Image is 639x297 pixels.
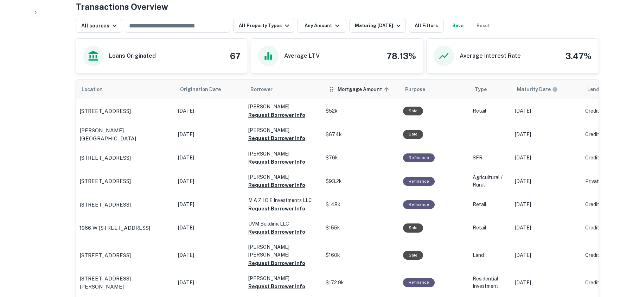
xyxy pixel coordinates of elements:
[447,19,469,33] button: Save your search to get updates of matches that match your search criteria.
[475,85,496,94] span: Type
[79,224,171,232] a: 1966 W [STREET_ADDRESS]
[248,228,305,236] button: Request Borrower Info
[403,223,423,232] div: Sale
[604,241,639,274] iframe: Chat Widget
[248,282,305,291] button: Request Borrower Info
[79,177,131,185] p: [STREET_ADDRESS]
[248,173,319,181] p: [PERSON_NAME]
[248,103,319,110] p: [PERSON_NAME]
[409,19,444,33] button: All Filters
[248,243,319,259] p: [PERSON_NAME] [PERSON_NAME]
[76,19,122,33] button: All sources
[178,201,241,208] p: [DATE]
[511,80,582,99] th: Maturity dates displayed may be estimated. Please contact the lender for the most accurate maturi...
[248,150,319,158] p: [PERSON_NAME]
[403,251,423,260] div: Sale
[81,21,119,30] div: All sources
[248,259,305,267] button: Request Borrower Info
[355,21,403,30] div: Maturing [DATE]
[245,80,322,99] th: Borrower
[109,52,156,60] h6: Loans Originated
[473,154,508,162] p: SFR
[326,201,396,208] p: $148k
[248,204,305,213] button: Request Borrower Info
[326,279,396,286] p: $172.9k
[403,107,423,115] div: Sale
[82,85,112,94] span: Location
[386,50,416,62] h4: 78.13%
[248,196,319,204] p: M A Z I C E Investments LLC
[178,178,241,185] p: [DATE]
[79,224,150,232] p: 1966 W [STREET_ADDRESS]
[79,251,171,260] a: [STREET_ADDRESS]
[515,131,578,138] p: [DATE]
[174,80,245,99] th: Origination Date
[338,85,391,94] span: Mortgage Amount
[403,153,435,162] div: This loan purpose was for refinancing
[230,50,241,62] h4: 67
[248,158,305,166] button: Request Borrower Info
[297,19,346,33] button: Any Amount
[322,80,400,99] th: Mortgage Amount
[79,107,171,115] a: [STREET_ADDRESS]
[178,252,241,259] p: [DATE]
[79,154,131,162] p: [STREET_ADDRESS]
[515,178,578,185] p: [DATE]
[473,224,508,232] p: Retail
[473,275,508,290] p: Residential Investment
[178,154,241,162] p: [DATE]
[284,52,320,60] h6: Average LTV
[515,154,578,162] p: [DATE]
[248,111,305,119] button: Request Borrower Info
[326,154,396,162] p: $76k
[400,80,469,99] th: Purpose
[473,201,508,208] p: Retail
[233,19,294,33] button: All Property Types
[178,131,241,138] p: [DATE]
[349,19,406,33] button: Maturing [DATE]
[178,279,241,286] p: [DATE]
[515,224,578,232] p: [DATE]
[405,85,434,94] span: Purpose
[250,85,273,94] span: Borrower
[326,107,396,115] p: $52k
[79,154,171,162] a: [STREET_ADDRESS]
[180,85,230,94] span: Origination Date
[403,278,435,287] div: This loan purpose was for refinancing
[178,224,241,232] p: [DATE]
[79,251,131,260] p: [STREET_ADDRESS]
[326,224,396,232] p: $155k
[248,220,319,228] p: UVM Building LLC
[472,19,494,33] button: Reset
[248,126,319,134] p: [PERSON_NAME]
[326,131,396,138] p: $67.4k
[473,252,508,259] p: Land
[178,107,241,115] p: [DATE]
[515,252,578,259] p: [DATE]
[587,85,617,94] span: Lender Type
[79,201,131,209] p: [STREET_ADDRESS]
[517,86,551,93] h6: Maturity Date
[248,274,319,282] p: [PERSON_NAME]
[76,80,174,99] th: Location
[248,181,305,189] button: Request Borrower Info
[473,174,508,189] p: Agricultural / Rural
[515,201,578,208] p: [DATE]
[79,177,171,185] a: [STREET_ADDRESS]
[403,200,435,209] div: This loan purpose was for refinancing
[79,107,131,115] p: [STREET_ADDRESS]
[473,107,508,115] p: Retail
[326,252,396,259] p: $160k
[469,80,511,99] th: Type
[79,201,171,209] a: [STREET_ADDRESS]
[403,177,435,186] div: This loan purpose was for refinancing
[460,52,521,60] h6: Average Interest Rate
[403,130,423,139] div: Sale
[79,126,171,143] a: [PERSON_NAME][GEOGRAPHIC_DATA]
[326,178,396,185] p: $93.2k
[79,274,171,291] a: [STREET_ADDRESS][PERSON_NAME]
[515,107,578,115] p: [DATE]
